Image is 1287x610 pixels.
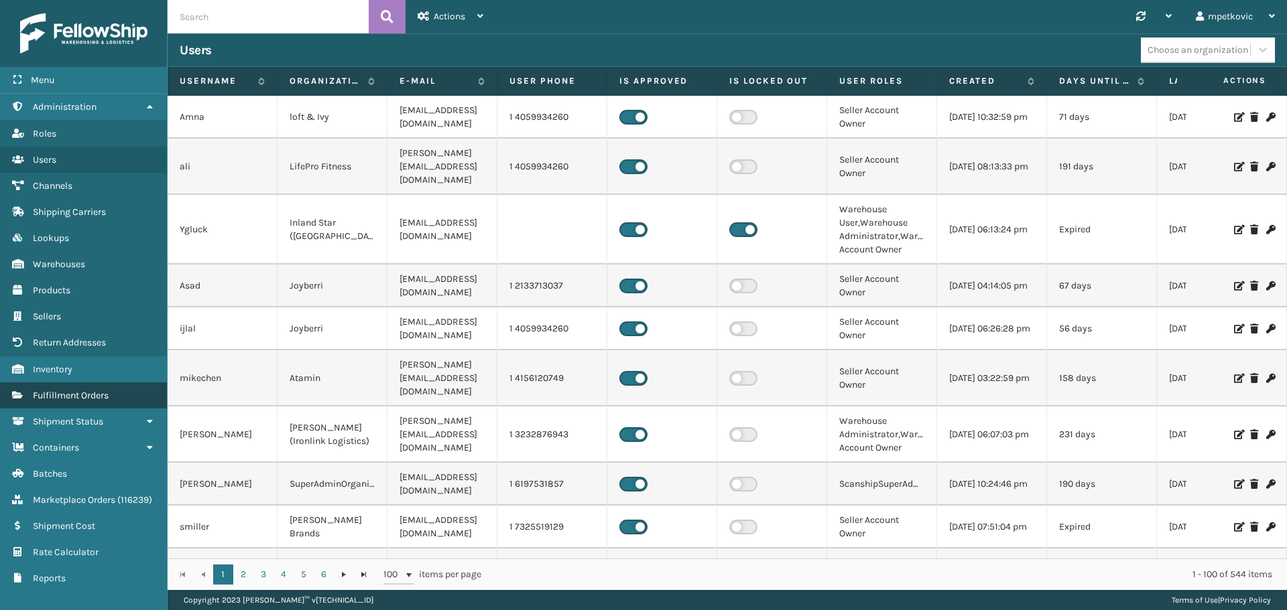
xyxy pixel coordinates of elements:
[937,96,1047,139] td: [DATE] 10:32:59 pm
[33,442,79,453] span: Containers
[33,285,70,296] span: Products
[387,548,497,591] td: [EMAIL_ADDRESS][DOMAIN_NAME]
[1157,307,1267,350] td: [DATE] 01:22:00 am
[497,548,607,591] td: 1 9096446292
[117,494,152,506] span: ( 116239 )
[1157,139,1267,195] td: [DATE] 08:04:24 pm
[180,75,251,87] label: Username
[1172,595,1218,605] a: Terms of Use
[387,195,497,264] td: [EMAIL_ADDRESS][DOMAIN_NAME]
[387,350,497,406] td: [PERSON_NAME][EMAIL_ADDRESS][DOMAIN_NAME]
[1181,70,1274,92] span: Actions
[1250,225,1258,234] i: Delete
[1250,162,1258,171] i: Delete
[1172,590,1271,610] div: |
[278,406,387,463] td: [PERSON_NAME] (Ironlink Logistics)
[1266,479,1274,489] i: Change Password
[33,180,72,192] span: Channels
[729,75,814,87] label: Is Locked Out
[1234,430,1242,439] i: Edit
[359,569,369,580] span: Go to the last page
[334,564,354,585] a: Go to the next page
[290,75,361,87] label: Organization
[1169,75,1241,87] label: Last Seen
[497,307,607,350] td: 1 4059934260
[1157,350,1267,406] td: [DATE] 10:10:30 pm
[278,195,387,264] td: Inland Star ([GEOGRAPHIC_DATA])
[168,463,278,506] td: [PERSON_NAME]
[1059,75,1131,87] label: Days until password expires
[1157,506,1267,548] td: [DATE] 07:21:44 pm
[31,74,54,86] span: Menu
[937,139,1047,195] td: [DATE] 08:13:33 pm
[937,264,1047,307] td: [DATE] 04:14:05 pm
[827,506,937,548] td: Seller Account Owner
[1234,225,1242,234] i: Edit
[827,406,937,463] td: Warehouse Administrator,Warehouse Account Owner
[827,139,937,195] td: Seller Account Owner
[1047,548,1157,591] td: 351 days
[278,506,387,548] td: [PERSON_NAME] Brands
[1266,430,1274,439] i: Change Password
[1157,463,1267,506] td: [DATE] 07:18:37 pm
[33,206,106,218] span: Shipping Carriers
[1047,195,1157,264] td: Expired
[827,350,937,406] td: Seller Account Owner
[1266,374,1274,383] i: Change Password
[33,390,109,401] span: Fulfillment Orders
[937,406,1047,463] td: [DATE] 06:07:03 pm
[500,568,1272,581] div: 1 - 100 of 544 items
[168,406,278,463] td: [PERSON_NAME]
[1250,324,1258,333] i: Delete
[278,96,387,139] td: loft & Ivy
[1047,506,1157,548] td: Expired
[314,564,334,585] a: 6
[387,139,497,195] td: [PERSON_NAME][EMAIL_ADDRESS][DOMAIN_NAME]
[1266,112,1274,122] i: Change Password
[387,264,497,307] td: [EMAIL_ADDRESS][DOMAIN_NAME]
[33,154,56,165] span: Users
[937,195,1047,264] td: [DATE] 06:13:24 pm
[387,506,497,548] td: [EMAIL_ADDRESS][DOMAIN_NAME]
[1234,522,1242,532] i: Edit
[383,568,404,581] span: 100
[937,463,1047,506] td: [DATE] 10:24:46 pm
[180,42,212,58] h3: Users
[497,406,607,463] td: 1 3232876943
[827,96,937,139] td: Seller Account Owner
[294,564,314,585] a: 5
[1047,264,1157,307] td: 67 days
[383,564,481,585] span: items per page
[184,590,373,610] p: Copyright 2023 [PERSON_NAME]™ v [TECHNICAL_ID]
[33,232,69,244] span: Lookups
[1220,595,1271,605] a: Privacy Policy
[1266,225,1274,234] i: Change Password
[1157,195,1267,264] td: [DATE] 02:12:54 am
[937,548,1047,591] td: [DATE] 10:56:57 pm
[937,350,1047,406] td: [DATE] 03:22:59 pm
[233,564,253,585] a: 2
[1234,479,1242,489] i: Edit
[278,350,387,406] td: Atamin
[1266,162,1274,171] i: Change Password
[497,506,607,548] td: 1 7325519129
[33,311,61,322] span: Sellers
[387,406,497,463] td: [PERSON_NAME][EMAIL_ADDRESS][DOMAIN_NAME]
[354,564,374,585] a: Go to the last page
[1266,522,1274,532] i: Change Password
[168,264,278,307] td: Asad
[168,548,278,591] td: Donnelley
[1047,307,1157,350] td: 56 days
[827,548,937,591] td: Warehouse User
[1234,281,1242,291] i: Edit
[827,195,937,264] td: Warehouse User,Warehouse Administrator,Warehouse Account Owner
[937,307,1047,350] td: [DATE] 06:26:28 pm
[1157,406,1267,463] td: [DATE] 12:08:43 am
[949,75,1021,87] label: Created
[1250,112,1258,122] i: Delete
[33,573,66,584] span: Reports
[33,337,106,348] span: Return Addresses
[387,96,497,139] td: [EMAIL_ADDRESS][DOMAIN_NAME]
[1047,139,1157,195] td: 191 days
[278,139,387,195] td: LifePro Fitness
